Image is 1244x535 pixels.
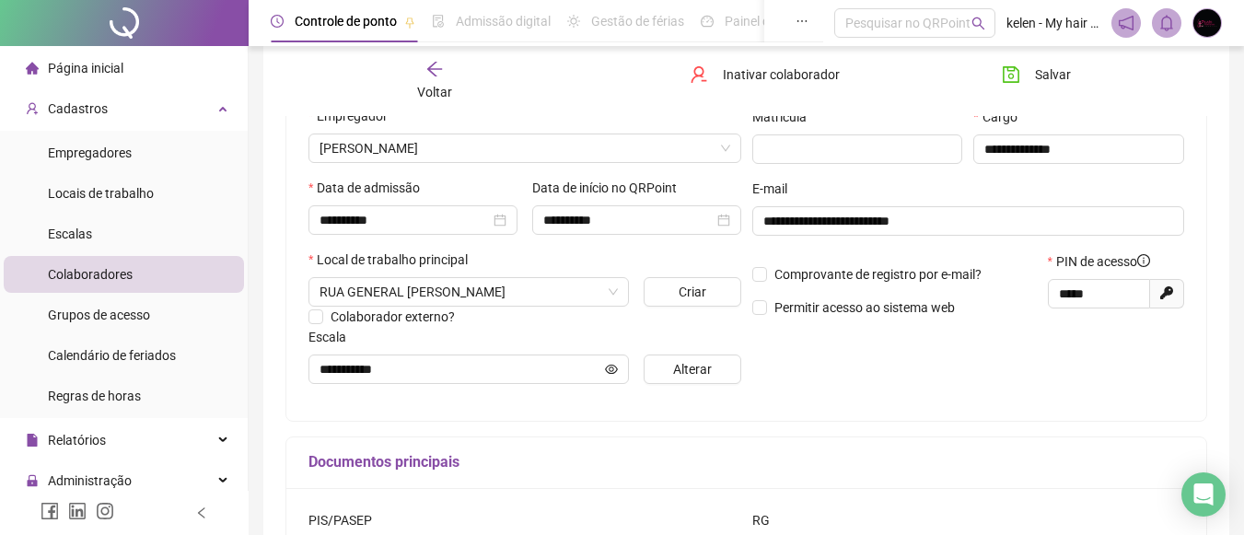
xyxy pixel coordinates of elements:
button: Alterar [644,355,740,384]
span: user-add [26,102,39,115]
span: Calendário de feriados [48,348,176,363]
span: Alterar [673,359,712,379]
label: Escala [308,327,358,347]
span: kelen - My hair comercio ltda [1006,13,1100,33]
span: MY HAIR COMERCIO LTDA [320,134,730,162]
label: Empregador [308,106,400,126]
span: user-delete [690,65,708,84]
span: lock [26,474,39,487]
label: Local de trabalho principal [308,250,480,270]
label: Cargo [973,107,1029,127]
div: Open Intercom Messenger [1181,472,1226,517]
span: instagram [96,502,114,520]
span: Salvar [1035,64,1071,85]
span: pushpin [404,17,415,28]
span: file [26,434,39,447]
span: facebook [41,502,59,520]
span: left [195,506,208,519]
span: Escalas [48,227,92,241]
span: Grupos de acesso [48,308,150,322]
span: info-circle [1137,254,1150,267]
span: search [971,17,985,30]
span: file-done [432,15,445,28]
button: Inativar colaborador [676,60,854,89]
label: E-mail [752,179,799,199]
span: sun [567,15,580,28]
span: Painel do DP [725,14,796,29]
label: RG [752,510,782,530]
span: Empregadores [48,145,132,160]
span: Cadastros [48,101,108,116]
span: Criar [679,282,706,302]
button: Criar [644,277,740,307]
span: dashboard [701,15,714,28]
span: Colaboradores [48,267,133,282]
span: clock-circle [271,15,284,28]
label: PIS/PASEP [308,510,384,530]
span: Administração [48,473,132,488]
span: Comprovante de registro por e-mail? [774,267,982,282]
span: Colaborador externo? [331,309,455,324]
span: Regras de horas [48,389,141,403]
span: eye [605,363,618,376]
label: Data de início no QRPoint [532,178,689,198]
h5: Documentos principais [308,451,1184,473]
span: linkedin [68,502,87,520]
label: Data de admissão [308,178,432,198]
label: Matrícula [752,107,819,127]
span: Página inicial [48,61,123,76]
span: Voltar [417,85,452,99]
img: 94063 [1193,9,1221,37]
span: save [1002,65,1020,84]
span: Locais de trabalho [48,186,154,201]
span: bell [1158,15,1175,31]
span: Inativar colaborador [723,64,840,85]
span: Admissão digital [456,14,551,29]
span: RUA GENERAL OSÓRIO [320,278,618,306]
span: Gestão de férias [591,14,684,29]
span: home [26,62,39,75]
span: ellipsis [796,15,808,28]
span: PIN de acesso [1056,251,1150,272]
span: Relatórios [48,433,106,448]
button: Salvar [988,60,1085,89]
span: notification [1118,15,1134,31]
span: Permitir acesso ao sistema web [774,300,955,315]
span: arrow-left [425,60,444,78]
span: Controle de ponto [295,14,397,29]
